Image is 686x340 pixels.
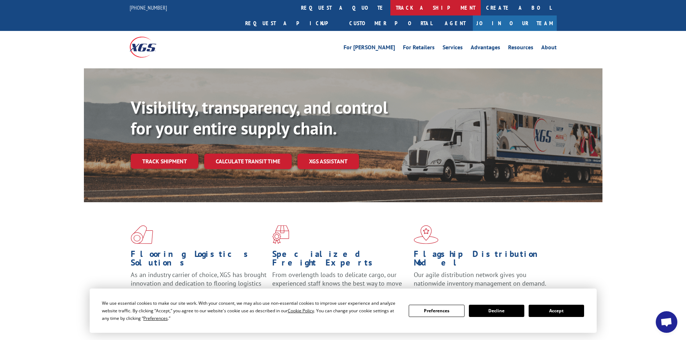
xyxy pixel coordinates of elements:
[272,250,408,271] h1: Specialized Freight Experts
[131,225,153,244] img: xgs-icon-total-supply-chain-intelligence-red
[288,308,314,314] span: Cookie Policy
[90,289,597,333] div: Cookie Consent Prompt
[344,45,395,53] a: For [PERSON_NAME]
[469,305,524,317] button: Decline
[297,154,359,169] a: XGS ASSISTANT
[403,45,435,53] a: For Retailers
[508,45,533,53] a: Resources
[473,15,557,31] a: Join Our Team
[656,311,677,333] div: Open chat
[143,315,168,321] span: Preferences
[204,154,292,169] a: Calculate transit time
[414,225,439,244] img: xgs-icon-flagship-distribution-model-red
[471,45,500,53] a: Advantages
[409,305,464,317] button: Preferences
[102,299,400,322] div: We use essential cookies to make our site work. With your consent, we may also use non-essential ...
[414,250,550,271] h1: Flagship Distribution Model
[130,4,167,11] a: [PHONE_NUMBER]
[344,15,438,31] a: Customer Portal
[131,271,266,296] span: As an industry carrier of choice, XGS has brought innovation and dedication to flooring logistics...
[240,15,344,31] a: Request a pickup
[131,250,267,271] h1: Flooring Logistics Solutions
[414,271,546,287] span: Our agile distribution network gives you nationwide inventory management on demand.
[438,15,473,31] a: Agent
[131,96,388,139] b: Visibility, transparency, and control for your entire supply chain.
[529,305,584,317] button: Accept
[272,271,408,303] p: From overlength loads to delicate cargo, our experienced staff knows the best way to move your fr...
[443,45,463,53] a: Services
[131,154,198,169] a: Track shipment
[541,45,557,53] a: About
[272,225,289,244] img: xgs-icon-focused-on-flooring-red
